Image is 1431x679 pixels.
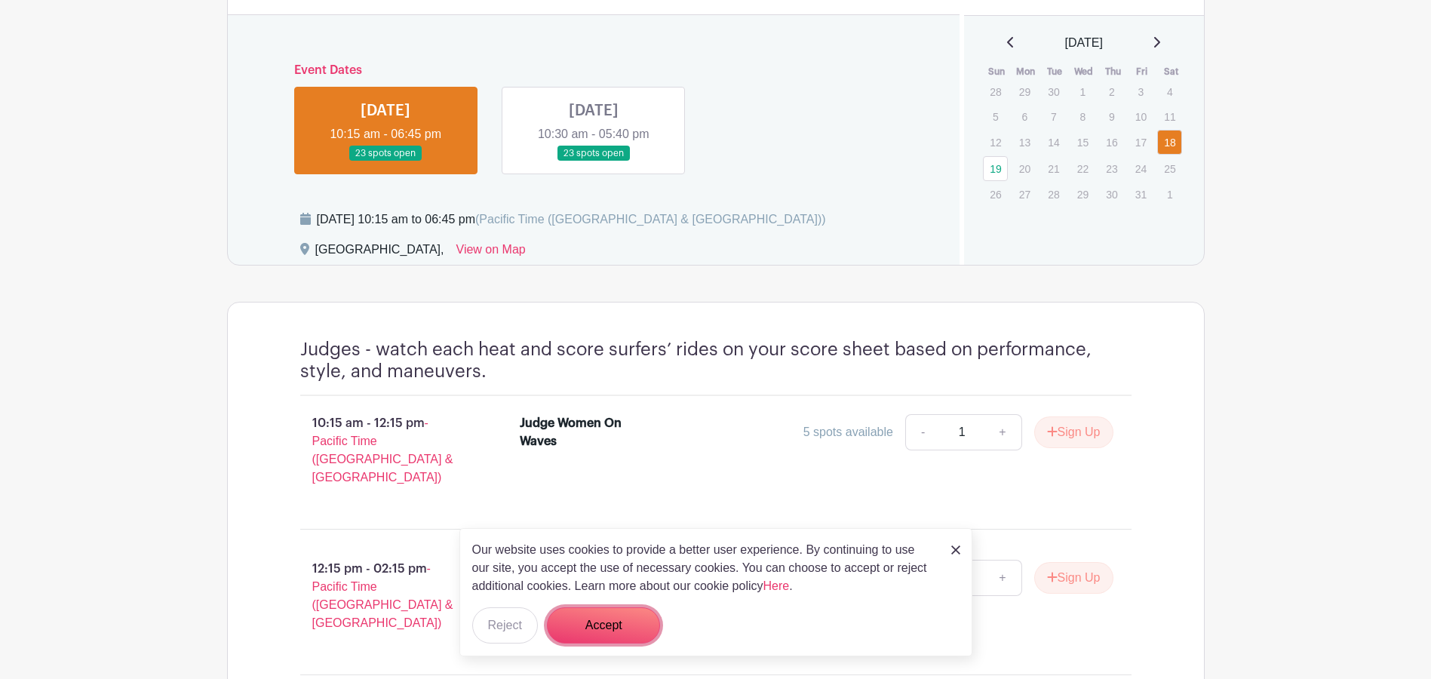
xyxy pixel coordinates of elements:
[1012,131,1037,154] p: 13
[1041,183,1066,206] p: 28
[1012,157,1037,180] p: 20
[1041,80,1066,103] p: 30
[984,414,1021,450] a: +
[282,63,906,78] h6: Event Dates
[983,156,1008,181] a: 19
[300,339,1132,383] h4: Judges - watch each heat and score surfers’ rides on your score sheet based on performance, style...
[1129,183,1153,206] p: 31
[315,241,444,265] div: [GEOGRAPHIC_DATA],
[1070,131,1095,154] p: 15
[1157,105,1182,128] p: 11
[520,414,650,450] div: Judge Women On Waves
[1041,131,1066,154] p: 14
[983,131,1008,154] p: 12
[763,579,790,592] a: Here
[1034,562,1113,594] button: Sign Up
[984,560,1021,596] a: +
[983,80,1008,103] p: 28
[1070,183,1095,206] p: 29
[983,183,1008,206] p: 26
[983,105,1008,128] p: 5
[1070,80,1095,103] p: 1
[1040,64,1070,79] th: Tue
[1099,131,1124,154] p: 16
[1156,64,1186,79] th: Sat
[1157,130,1182,155] a: 18
[1157,80,1182,103] p: 4
[1157,157,1182,180] p: 25
[1012,64,1041,79] th: Mon
[982,64,1012,79] th: Sun
[1099,105,1124,128] p: 9
[803,423,893,441] div: 5 spots available
[1099,80,1124,103] p: 2
[456,241,526,265] a: View on Map
[1041,157,1066,180] p: 21
[1012,105,1037,128] p: 6
[1129,80,1153,103] p: 3
[1041,105,1066,128] p: 7
[951,545,960,555] img: close_button-5f87c8562297e5c2d7936805f587ecaba9071eb48480494691a3f1689db116b3.svg
[905,414,940,450] a: -
[276,408,496,493] p: 10:15 am - 12:15 pm
[472,607,538,644] button: Reject
[1129,157,1153,180] p: 24
[547,607,660,644] button: Accept
[1157,183,1182,206] p: 1
[312,416,453,484] span: - Pacific Time ([GEOGRAPHIC_DATA] & [GEOGRAPHIC_DATA])
[1070,64,1099,79] th: Wed
[1128,64,1157,79] th: Fri
[475,213,826,226] span: (Pacific Time ([GEOGRAPHIC_DATA] & [GEOGRAPHIC_DATA]))
[317,210,826,229] div: [DATE] 10:15 am to 06:45 pm
[1099,183,1124,206] p: 30
[1012,80,1037,103] p: 29
[1070,157,1095,180] p: 22
[276,554,496,638] p: 12:15 pm - 02:15 pm
[1129,105,1153,128] p: 10
[1098,64,1128,79] th: Thu
[472,541,935,595] p: Our website uses cookies to provide a better user experience. By continuing to use our site, you ...
[1012,183,1037,206] p: 27
[1099,157,1124,180] p: 23
[1065,34,1103,52] span: [DATE]
[1034,416,1113,448] button: Sign Up
[1129,131,1153,154] p: 17
[312,562,453,629] span: - Pacific Time ([GEOGRAPHIC_DATA] & [GEOGRAPHIC_DATA])
[1070,105,1095,128] p: 8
